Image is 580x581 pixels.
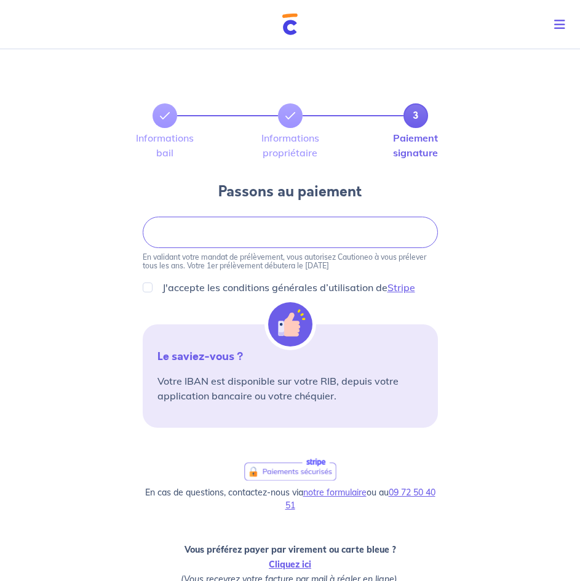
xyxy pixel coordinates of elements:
[403,103,428,128] a: 3
[303,487,367,498] a: notre formulaire
[278,133,303,158] label: Informations propriétaire
[143,486,438,513] p: En cas de questions, contactez-nous via ou au
[387,281,415,294] a: Stripe
[157,374,423,403] p: Votre IBAN est disponible sur votre RIB, depuis votre application bancaire ou votre chéquier.
[244,458,336,481] img: logo-stripe
[544,9,580,41] button: Toggle navigation
[158,227,423,238] iframe: Cadre sécurisé pour la saisie de l'IBAN
[153,133,177,158] label: Informations bail
[143,253,438,270] p: En validant votre mandat de prélèvement, vous autorisez Cautioneo à vous prélever tous les ans. V...
[244,457,337,481] a: logo-stripe
[162,280,415,295] p: J'accepte les conditions générales d’utilisation de
[218,182,362,202] h4: Passons au paiement
[185,544,396,555] strong: Vous préférez payer par virement ou carte bleue ?
[282,14,298,35] img: Cautioneo
[269,559,311,570] a: Cliquez ici
[403,133,428,158] label: Paiement signature
[268,302,312,347] img: illu_alert_hand.svg
[157,349,423,364] p: Le saviez-vous ?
